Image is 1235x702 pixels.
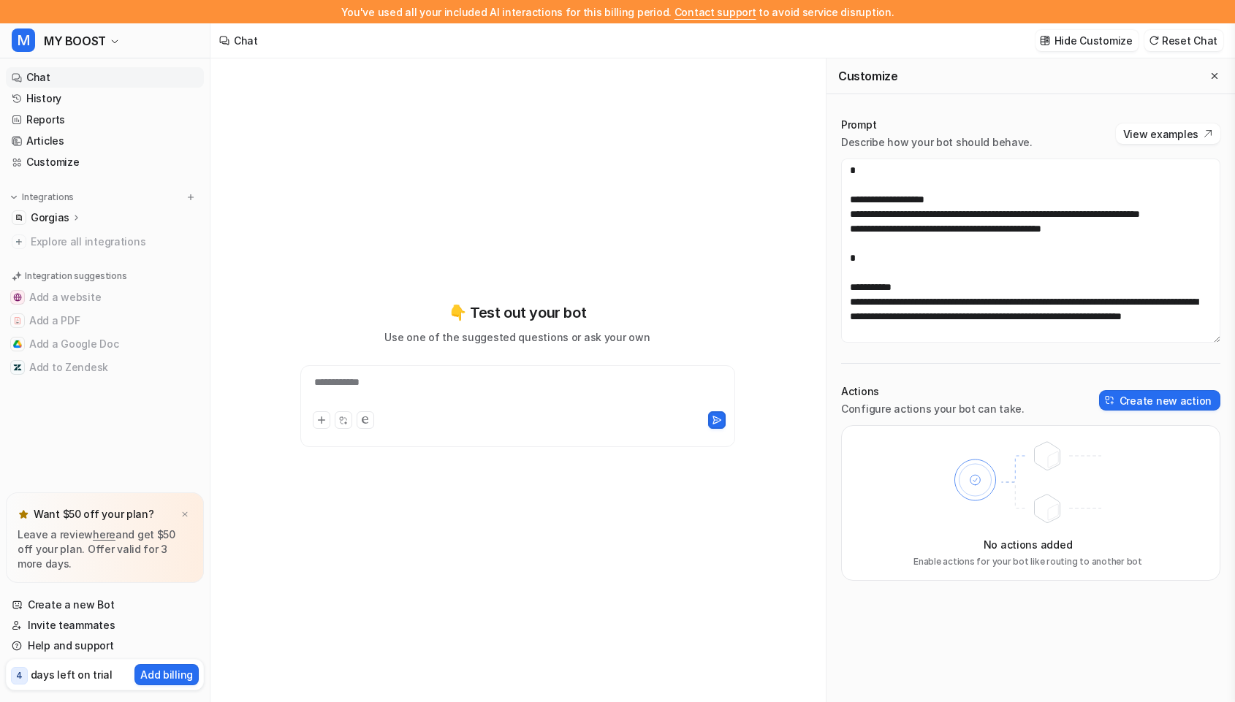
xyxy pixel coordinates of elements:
[913,555,1142,568] p: Enable actions for your bot like routing to another bot
[1054,33,1133,48] p: Hide Customize
[140,667,193,682] p: Add billing
[25,270,126,283] p: Integration suggestions
[449,302,586,324] p: 👇 Test out your bot
[841,402,1025,416] p: Configure actions your bot can take.
[134,664,199,685] button: Add billing
[13,316,22,325] img: Add a PDF
[1206,67,1223,85] button: Close flyout
[6,636,204,656] a: Help and support
[1144,30,1223,51] button: Reset Chat
[180,510,189,519] img: x
[1035,30,1139,51] button: Hide Customize
[12,234,26,249] img: explore all integrations
[6,309,204,332] button: Add a PDFAdd a PDF
[31,210,69,225] p: Gorgias
[9,192,19,202] img: expand menu
[234,33,258,48] div: Chat
[6,131,204,151] a: Articles
[6,190,78,205] button: Integrations
[13,363,22,372] img: Add to Zendesk
[6,332,204,356] button: Add a Google DocAdd a Google Doc
[984,537,1073,552] p: No actions added
[1116,123,1220,144] button: View examples
[1040,35,1050,46] img: customize
[15,213,23,222] img: Gorgias
[841,384,1025,399] p: Actions
[1149,35,1159,46] img: reset
[93,528,115,541] a: here
[6,356,204,379] button: Add to ZendeskAdd to Zendesk
[12,28,35,52] span: M
[6,286,204,309] button: Add a websiteAdd a website
[13,340,22,348] img: Add a Google Doc
[6,152,204,172] a: Customize
[22,191,74,203] p: Integrations
[6,595,204,615] a: Create a new Bot
[6,232,204,252] a: Explore all integrations
[1099,390,1220,411] button: Create new action
[838,69,897,83] h2: Customize
[384,329,650,345] p: Use one of the suggested questions or ask your own
[6,88,204,109] a: History
[31,667,113,682] p: days left on trial
[841,118,1033,132] p: Prompt
[16,669,23,682] p: 4
[13,293,22,302] img: Add a website
[1105,395,1115,405] img: create-action-icon.svg
[18,508,29,520] img: star
[186,192,196,202] img: menu_add.svg
[6,615,204,636] a: Invite teammates
[6,67,204,88] a: Chat
[841,135,1033,150] p: Describe how your bot should behave.
[44,31,106,51] span: MY BOOST
[18,527,192,571] p: Leave a review and get $50 off your plan. Offer valid for 3 more days.
[674,6,756,18] span: Contact support
[34,507,154,522] p: Want $50 off your plan?
[6,110,204,130] a: Reports
[31,230,198,253] span: Explore all integrations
